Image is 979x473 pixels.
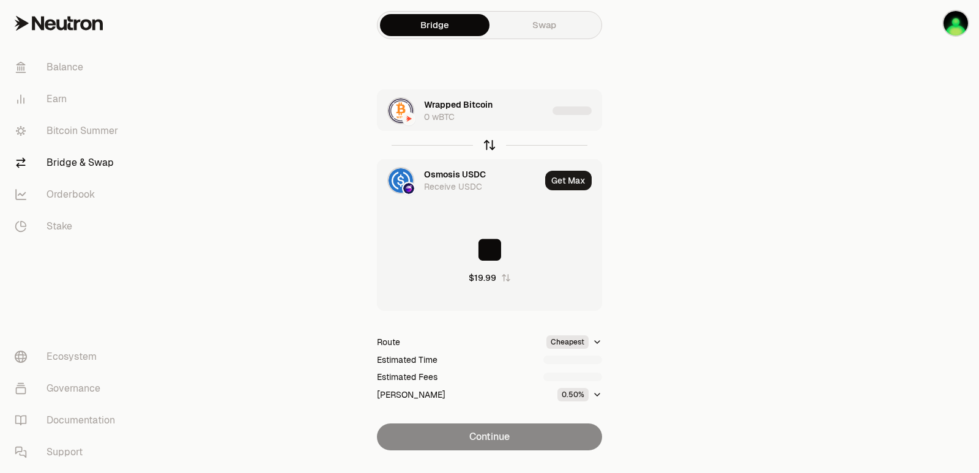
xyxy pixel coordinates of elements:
[557,388,602,401] button: 0.50%
[378,90,548,132] div: wBTC LogoNeutron LogoWrapped Bitcoin0 wBTC
[545,171,592,190] button: Get Max
[424,181,482,193] div: Receive USDC
[5,115,132,147] a: Bitcoin Summer
[469,272,496,284] div: $19.99
[424,111,455,123] div: 0 wBTC
[403,183,414,194] img: Osmosis Logo
[403,113,414,124] img: Neutron Logo
[380,14,489,36] a: Bridge
[5,83,132,115] a: Earn
[5,147,132,179] a: Bridge & Swap
[424,99,493,111] div: Wrapped Bitcoin
[546,335,589,349] div: Cheapest
[377,389,445,401] div: [PERSON_NAME]
[389,99,413,123] img: wBTC Logo
[5,51,132,83] a: Balance
[489,14,599,36] a: Swap
[5,341,132,373] a: Ecosystem
[5,404,132,436] a: Documentation
[5,179,132,210] a: Orderbook
[557,388,589,401] div: 0.50%
[424,168,486,181] div: Osmosis USDC
[378,160,540,201] div: USDC LogoOsmosis LogoOsmosis USDCReceive USDC
[5,373,132,404] a: Governance
[378,90,601,132] button: wBTC LogoNeutron LogoWrapped Bitcoin0 wBTC
[944,11,968,35] img: sandy mercy
[377,371,437,383] div: Estimated Fees
[389,168,413,193] img: USDC Logo
[469,272,511,284] button: $19.99
[5,210,132,242] a: Stake
[546,335,602,349] button: Cheapest
[377,336,400,348] div: Route
[5,436,132,468] a: Support
[377,354,437,366] div: Estimated Time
